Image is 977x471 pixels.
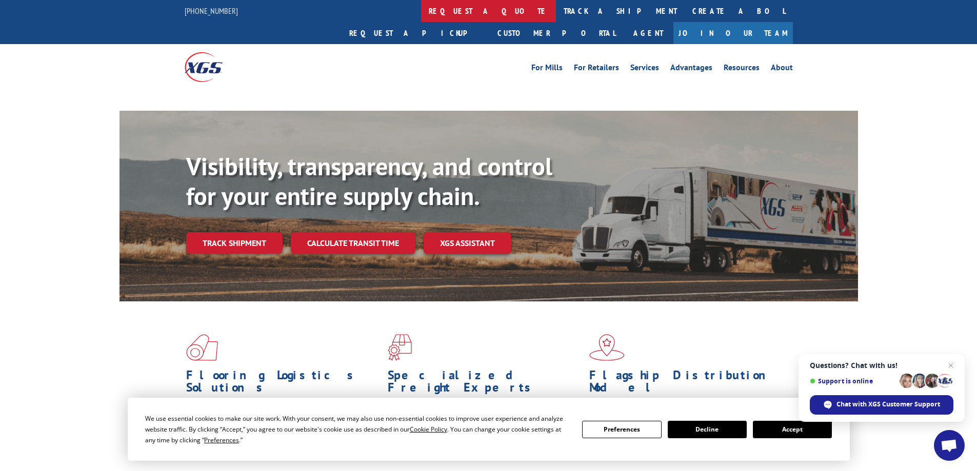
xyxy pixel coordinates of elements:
img: xgs-icon-focused-on-flooring-red [388,334,412,361]
img: xgs-icon-flagship-distribution-model-red [589,334,625,361]
div: Chat with XGS Customer Support [810,395,953,415]
h1: Flooring Logistics Solutions [186,369,380,399]
button: Preferences [582,421,661,438]
a: Request a pickup [342,22,490,44]
span: Support is online [810,377,896,385]
a: Resources [724,64,760,75]
a: For Retailers [574,64,619,75]
a: [PHONE_NUMBER] [185,6,238,16]
a: Advantages [670,64,712,75]
span: Close chat [945,359,957,372]
a: Calculate transit time [291,232,415,254]
a: About [771,64,793,75]
a: Track shipment [186,232,283,254]
span: Chat with XGS Customer Support [836,400,940,409]
h1: Specialized Freight Experts [388,369,582,399]
a: Customer Portal [490,22,623,44]
button: Accept [753,421,832,438]
img: xgs-icon-total-supply-chain-intelligence-red [186,334,218,361]
h1: Flagship Distribution Model [589,369,783,399]
a: For Mills [531,64,563,75]
a: Services [630,64,659,75]
button: Decline [668,421,747,438]
div: Open chat [934,430,965,461]
b: Visibility, transparency, and control for your entire supply chain. [186,150,552,212]
span: Questions? Chat with us! [810,361,953,370]
div: We use essential cookies to make our site work. With your consent, we may also use non-essential ... [145,413,570,445]
a: Agent [623,22,673,44]
a: Join Our Team [673,22,793,44]
span: Preferences [204,436,239,444]
a: XGS ASSISTANT [424,232,511,254]
span: Cookie Policy [410,425,447,434]
div: Cookie Consent Prompt [128,398,850,461]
